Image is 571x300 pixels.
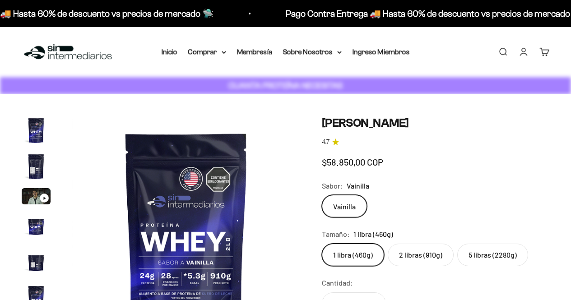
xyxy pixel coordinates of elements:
[22,212,51,243] button: Ir al artículo 4
[22,116,51,145] img: Proteína Whey - Vainilla
[228,81,343,90] strong: CUANTA PROTEÍNA NECESITAS
[22,248,51,277] img: Proteína Whey - Vainilla
[188,46,226,58] summary: Comprar
[162,48,177,55] a: Inicio
[237,48,272,55] a: Membresía
[322,277,353,289] label: Cantidad:
[22,212,51,240] img: Proteína Whey - Vainilla
[322,137,330,147] span: 4.7
[322,137,549,147] a: 4.74.7 de 5.0 estrellas
[22,116,51,148] button: Ir al artículo 1
[322,180,343,192] legend: Sabor:
[322,116,549,130] h1: [PERSON_NAME]
[22,152,51,181] img: Proteína Whey - Vainilla
[322,155,383,169] sale-price: $58.850,00 COP
[22,152,51,184] button: Ir al artículo 2
[22,188,51,207] button: Ir al artículo 3
[283,46,342,58] summary: Sobre Nosotros
[347,180,369,192] span: Vainilla
[322,228,350,240] legend: Tamaño:
[353,228,393,240] span: 1 libra (460g)
[353,48,410,55] a: Ingreso Miembros
[22,248,51,279] button: Ir al artículo 5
